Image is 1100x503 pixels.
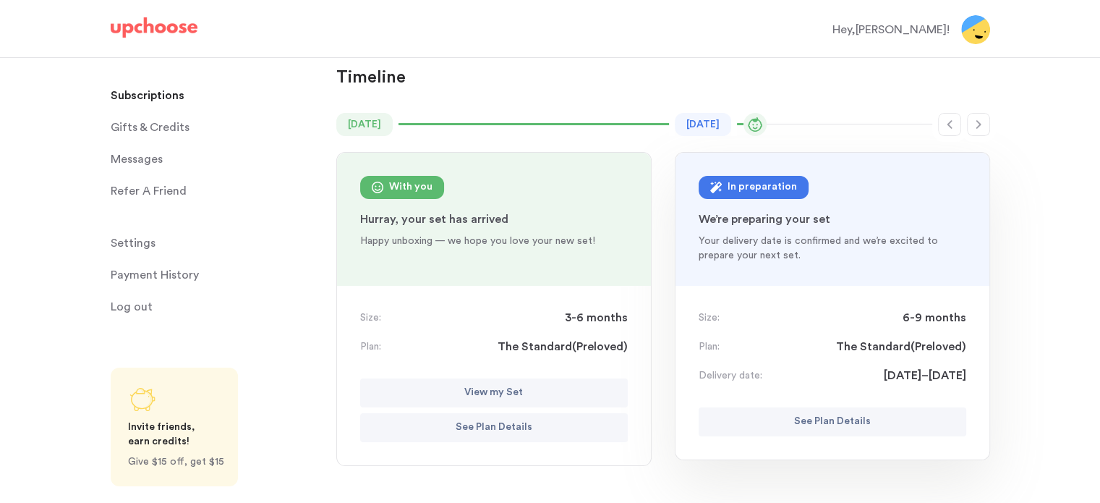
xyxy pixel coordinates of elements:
[794,413,871,431] p: See Plan Details
[111,229,319,258] a: Settings
[360,413,628,442] button: See Plan Details
[884,367,966,384] span: [DATE]–[DATE]
[836,338,966,355] span: The Standard ( Preloved )
[699,234,966,263] p: Your delivery date is confirmed and we’re excited to prepare your next set.
[360,339,381,354] p: Plan:
[111,292,319,321] a: Log out
[389,179,432,196] div: With you
[111,81,184,110] p: Subscriptions
[111,113,189,142] span: Gifts & Credits
[675,113,731,136] time: [DATE]
[464,384,523,402] p: View my Set
[699,407,966,436] button: See Plan Details
[699,211,966,228] p: We’re preparing your set
[498,338,628,355] span: The Standard ( Preloved )
[728,179,797,196] div: In preparation
[832,21,950,38] div: Hey, [PERSON_NAME] !
[111,229,155,258] span: Settings
[111,145,319,174] a: Messages
[699,339,720,354] p: Plan:
[111,368,238,486] a: Share UpChoose
[111,17,197,38] img: UpChoose
[456,419,532,436] p: See Plan Details
[111,145,163,174] span: Messages
[699,310,720,325] p: Size:
[336,67,406,90] p: Timeline
[360,234,628,248] p: Happy unboxing — we hope you love your new set!
[111,113,319,142] a: Gifts & Credits
[111,261,319,289] a: Payment History
[111,17,197,44] a: UpChoose
[111,177,319,206] a: Refer A Friend
[111,261,199,289] p: Payment History
[336,113,393,136] time: [DATE]
[360,379,628,407] button: View my Set
[360,310,381,325] p: Size:
[111,177,187,206] p: Refer A Friend
[699,368,762,383] p: Delivery date:
[111,292,153,321] span: Log out
[360,211,628,228] p: Hurray, your set has arrived
[565,309,628,326] span: 3-6 months
[111,81,319,110] a: Subscriptions
[903,309,966,326] span: 6-9 months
